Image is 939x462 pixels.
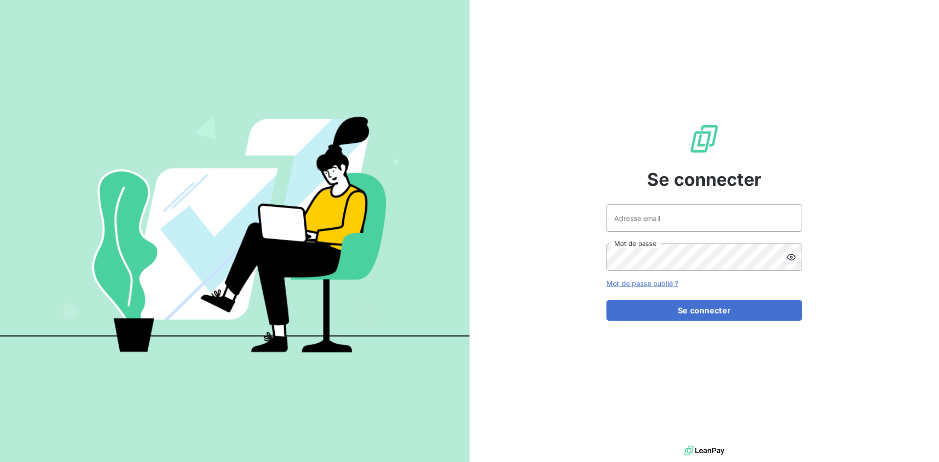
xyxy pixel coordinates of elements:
[606,204,802,232] input: placeholder
[606,279,678,287] a: Mot de passe oublié ?
[647,166,761,193] span: Se connecter
[684,443,724,458] img: logo
[689,123,720,154] img: Logo LeanPay
[606,300,802,321] button: Se connecter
